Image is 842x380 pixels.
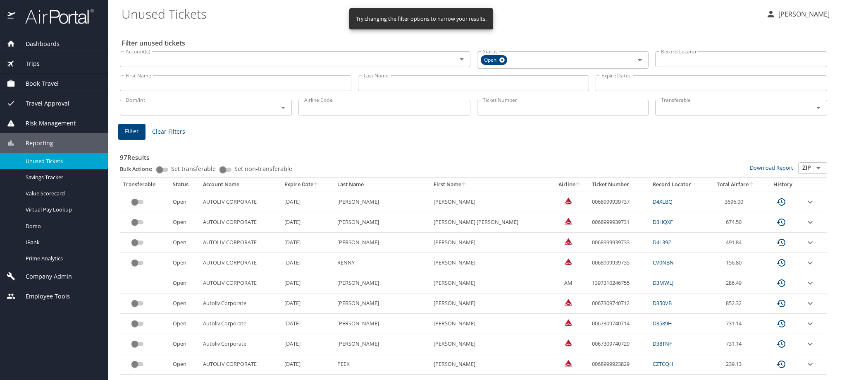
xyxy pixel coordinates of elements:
[430,293,551,314] td: [PERSON_NAME]
[430,253,551,273] td: [PERSON_NAME]
[149,124,188,139] button: Clear Filters
[749,182,754,188] button: sort
[456,53,468,65] button: Open
[281,212,334,233] td: [DATE]
[169,354,200,375] td: Open
[122,36,829,50] h2: Filter unused tickets
[430,273,551,293] td: [PERSON_NAME]
[152,127,185,137] span: Clear Filters
[589,253,649,273] td: 0068999939735
[707,233,764,253] td: 491.84
[15,99,69,108] span: Travel Approval
[805,217,815,227] button: expand row
[26,222,98,230] span: Domo
[334,178,430,192] th: Last Name
[589,212,649,233] td: 0068999939731
[707,354,764,375] td: 239.13
[589,233,649,253] td: 0068999939733
[564,318,572,327] img: Delta Airlines
[805,319,815,329] button: expand row
[15,59,40,68] span: Trips
[564,237,572,245] img: Delta Airlines
[481,56,501,65] span: Open
[564,197,572,205] img: Delta Airlines
[16,8,94,24] img: airportal-logo.png
[118,124,146,140] button: Filter
[564,217,572,225] img: Delta Airlines
[281,233,334,253] td: [DATE]
[430,212,551,233] td: [PERSON_NAME] [PERSON_NAME]
[707,334,764,354] td: 731.14
[763,7,833,22] button: [PERSON_NAME]
[169,233,200,253] td: Open
[281,192,334,212] td: [DATE]
[26,173,98,181] span: Savings Tracker
[430,314,551,334] td: [PERSON_NAME]
[813,162,824,174] button: Open
[653,259,674,266] a: CV0NBN
[430,354,551,375] td: [PERSON_NAME]
[813,102,824,113] button: Open
[281,314,334,334] td: [DATE]
[589,354,649,375] td: 0068999923829
[805,258,815,268] button: expand row
[763,178,801,192] th: History
[589,334,649,354] td: 0067309740729
[653,238,671,246] a: D4L392
[707,192,764,212] td: 3696.00
[26,238,98,246] span: IBank
[430,178,551,192] th: First Name
[805,339,815,349] button: expand row
[200,192,281,212] td: AUTOLIV CORPORATE
[805,238,815,248] button: expand row
[564,257,572,266] img: Delta Airlines
[200,273,281,293] td: AUTOLIV CORPORATE
[589,293,649,314] td: 0067309740712
[15,39,60,48] span: Dashboards
[125,126,139,137] span: Filter
[805,298,815,308] button: expand row
[551,178,589,192] th: Airline
[653,299,672,307] a: D350VB
[564,279,572,286] span: AM
[334,192,430,212] td: [PERSON_NAME]
[589,192,649,212] td: 0068999939737
[805,278,815,288] button: expand row
[653,360,673,368] a: CZTCQH
[589,273,649,293] td: 1397310246755
[281,293,334,314] td: [DATE]
[15,139,53,148] span: Reporting
[7,8,16,24] img: icon-airportal.png
[430,334,551,354] td: [PERSON_NAME]
[26,190,98,197] span: Value Scorecard
[200,334,281,354] td: Autoliv Corporate
[169,334,200,354] td: Open
[564,339,572,347] img: Delta Airlines
[313,182,319,188] button: sort
[15,119,76,128] span: Risk Management
[461,182,467,188] button: sort
[634,54,646,66] button: Open
[169,314,200,334] td: Open
[649,178,707,192] th: Record Locator
[120,165,159,173] p: Bulk Actions:
[15,272,72,281] span: Company Admin
[200,293,281,314] td: Autoliv Corporate
[169,253,200,273] td: Open
[564,298,572,306] img: Delta Airlines
[26,157,98,165] span: Unused Tickets
[334,253,430,273] td: RENNY
[200,212,281,233] td: AUTOLIV CORPORATE
[653,198,673,205] a: D4XLBQ
[805,197,815,207] button: expand row
[281,334,334,354] td: [DATE]
[707,178,764,192] th: Total Airfare
[589,178,649,192] th: Ticket Number
[122,1,759,26] h1: Unused Tickets
[169,212,200,233] td: Open
[356,11,487,27] div: Try changing the filter options to narrow your results.
[334,233,430,253] td: [PERSON_NAME]
[334,354,430,375] td: PEEK
[430,192,551,212] td: [PERSON_NAME]
[653,340,672,347] a: D38TNF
